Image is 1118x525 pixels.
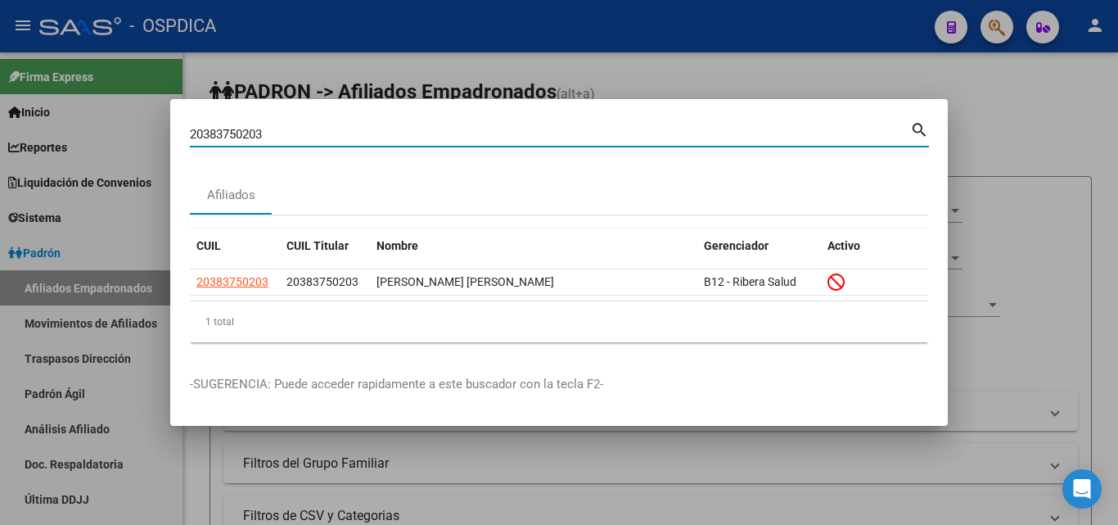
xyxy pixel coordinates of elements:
[370,229,697,264] datatable-header-cell: Nombre
[286,275,358,288] span: 20383750203
[196,275,268,288] span: 20383750203
[704,275,796,288] span: B12 - Ribera Salud
[376,273,691,292] div: [PERSON_NAME] [PERSON_NAME]
[207,186,255,205] div: Afiliados
[1062,469,1102,509] div: Open Intercom Messenger
[910,119,929,138] mat-icon: search
[376,239,418,252] span: Nombre
[196,239,221,252] span: CUIL
[704,239,769,252] span: Gerenciador
[190,301,928,342] div: 1 total
[280,229,370,264] datatable-header-cell: CUIL Titular
[697,229,821,264] datatable-header-cell: Gerenciador
[190,375,928,394] p: -SUGERENCIA: Puede acceder rapidamente a este buscador con la tecla F2-
[286,239,349,252] span: CUIL Titular
[821,229,928,264] datatable-header-cell: Activo
[190,229,280,264] datatable-header-cell: CUIL
[827,239,860,252] span: Activo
